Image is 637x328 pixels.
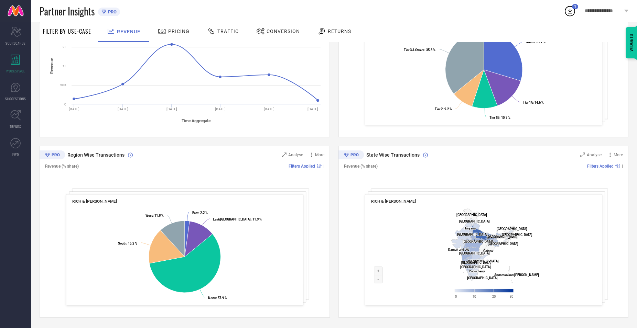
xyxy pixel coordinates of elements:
[489,115,499,119] tspan: Tier 1B
[67,152,125,158] span: Region Wise Transactions
[267,29,300,34] span: Conversion
[487,241,518,245] text: [GEOGRAPHIC_DATA]
[118,241,126,245] tspan: South
[526,40,534,44] tspan: Metro
[43,27,91,35] span: Filter By Use-Case
[467,276,498,280] text: [GEOGRAPHIC_DATA]
[522,101,533,104] tspan: Tier 1A
[166,107,177,111] text: [DATE]
[456,213,487,217] text: [GEOGRAPHIC_DATA]
[434,107,452,111] text: : 9.2 %
[106,9,117,14] span: PRO
[469,269,485,273] text: Puducherry
[497,227,527,231] text: [GEOGRAPHIC_DATA]
[40,150,65,161] div: Premium
[192,211,208,214] text: : 2.2 %
[459,219,490,223] text: [GEOGRAPHIC_DATA]
[403,48,435,52] text: : 35.8 %
[463,226,475,230] text: Haryana
[492,295,495,298] text: 20
[328,29,351,34] span: Returns
[574,4,576,9] span: 1
[468,259,498,263] text: [GEOGRAPHIC_DATA]
[50,58,54,74] tspan: Revenue
[208,296,216,299] tspan: North
[208,296,227,299] text: : 57.9 %
[434,107,442,111] tspan: Tier 2
[145,214,164,217] text: : 11.8 %
[289,164,315,169] span: Filters Applied
[288,152,303,157] span: Analyse
[315,152,324,157] span: More
[459,251,490,255] text: [GEOGRAPHIC_DATA]
[215,107,226,111] text: [DATE]
[69,107,79,111] text: [DATE]
[145,214,153,217] tspan: West
[564,5,576,17] div: Open download list
[282,152,287,157] svg: Zoom
[622,164,623,169] span: |
[522,101,543,104] text: : 14.6 %
[580,152,585,157] svg: Zoom
[587,152,602,157] span: Analyse
[118,241,137,245] text: : 16.2 %
[461,261,491,264] text: [GEOGRAPHIC_DATA]
[60,83,67,87] text: 50K
[213,217,251,221] tspan: East/[GEOGRAPHIC_DATA]
[614,152,623,157] span: More
[462,239,493,243] text: [GEOGRAPHIC_DATA]
[117,29,140,34] span: Revenue
[457,233,488,236] text: [GEOGRAPHIC_DATA]
[489,115,510,119] text: : 10.7 %
[526,40,545,44] text: : 29.7 %
[6,68,25,73] span: WORKSPACE
[72,199,117,204] span: RICH & [PERSON_NAME]
[366,152,420,158] span: State Wise Transactions
[338,150,364,161] div: Premium
[40,4,95,18] span: Partner Insights
[473,295,476,298] text: 10
[344,164,378,169] span: Revenue (% share)
[264,107,274,111] text: [DATE]
[192,211,198,214] tspan: East
[12,152,19,157] span: FWD
[403,48,424,52] tspan: Tier 3 & Others
[63,45,67,49] text: 2L
[307,107,318,111] text: [DATE]
[63,64,67,68] text: 1L
[323,164,324,169] span: |
[510,295,513,298] text: 30
[487,235,518,239] text: [GEOGRAPHIC_DATA]
[455,295,456,298] text: 0
[6,41,26,46] span: SCORECARDS
[377,276,379,282] text: -
[483,249,493,253] text: Odisha
[217,29,239,34] span: Traffic
[182,118,211,123] tspan: Time Aggregate
[10,124,21,129] span: TRENDS
[371,199,416,204] span: RICH & [PERSON_NAME]
[213,217,262,221] text: : 11.9 %
[587,164,614,169] span: Filters Applied
[377,268,379,273] text: +
[45,164,79,169] span: Revenue (% share)
[494,273,539,277] text: Andaman and [PERSON_NAME]
[448,247,469,251] text: Daman and Diu
[460,265,490,269] text: [GEOGRAPHIC_DATA]
[64,102,66,106] text: 0
[168,29,190,34] span: Pricing
[118,107,128,111] text: [DATE]
[5,96,26,101] span: SUGGESTIONS
[501,233,532,237] text: [GEOGRAPHIC_DATA]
